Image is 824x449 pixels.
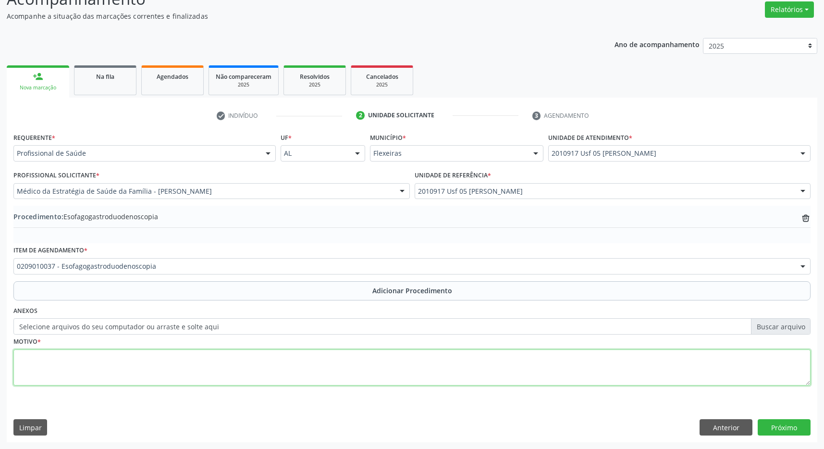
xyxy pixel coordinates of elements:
[96,73,114,81] span: Na fila
[552,149,791,158] span: 2010917 Usf 05 [PERSON_NAME]
[13,130,55,145] label: Requerente
[356,111,365,120] div: 2
[615,38,700,50] p: Ano de acompanhamento
[758,419,811,436] button: Próximo
[33,71,43,82] div: person_add
[700,419,752,436] button: Anterior
[765,1,814,18] button: Relatórios
[373,149,524,158] span: Flexeiras
[13,212,63,221] span: Procedimento:
[13,168,99,183] label: Profissional Solicitante
[216,73,271,81] span: Não compareceram
[17,262,791,271] span: 0209010037 - Esofagogastroduodenoscopia
[372,286,452,296] span: Adicionar Procedimento
[300,73,330,81] span: Resolvidos
[358,81,406,88] div: 2025
[216,81,271,88] div: 2025
[13,84,62,91] div: Nova marcação
[17,149,256,158] span: Profissional de Saúde
[157,73,188,81] span: Agendados
[548,130,632,145] label: Unidade de atendimento
[366,73,398,81] span: Cancelados
[284,149,345,158] span: AL
[281,130,292,145] label: UF
[13,281,811,300] button: Adicionar Procedimento
[418,187,791,196] span: 2010917 Usf 05 [PERSON_NAME]
[17,187,390,196] span: Médico da Estratégia de Saúde da Família - [PERSON_NAME]
[368,111,434,120] div: Unidade solicitante
[13,243,87,258] label: Item de agendamento
[13,419,47,436] button: Limpar
[7,11,574,21] p: Acompanhe a situação das marcações correntes e finalizadas
[291,81,339,88] div: 2025
[13,212,158,222] span: Esofagogastroduodenoscopia
[13,304,37,319] label: Anexos
[13,335,41,349] label: Motivo
[370,130,406,145] label: Município
[415,168,491,183] label: Unidade de referência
